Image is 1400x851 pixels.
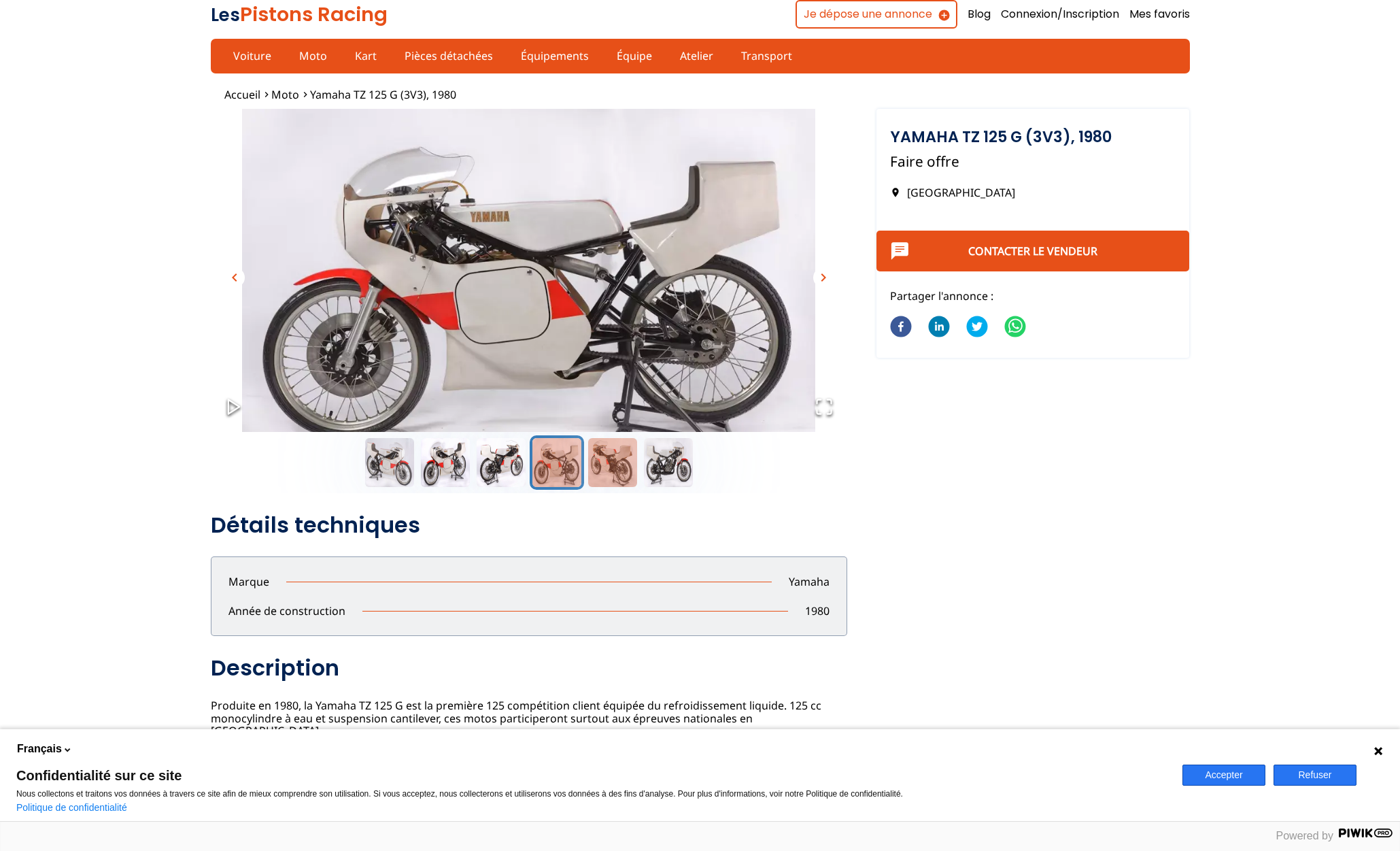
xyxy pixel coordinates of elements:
a: Contacter le vendeur [968,244,1097,258]
p: 1980 [788,603,847,618]
button: Open Fullscreen [801,384,847,432]
a: Transport [732,44,801,67]
a: Connexion/Inscription [1001,7,1119,22]
button: chevron_right [813,267,834,288]
button: Go to Slide 2 [418,435,473,490]
button: Go to Slide 1 [362,435,417,490]
a: Yamaha TZ 125 G (3V3), 1980 [310,87,456,102]
p: Faire offre [890,152,1176,171]
a: Moto [271,87,299,102]
a: Voiture [224,44,280,67]
h1: Yamaha TZ 125 G (3V3), 1980 [890,129,1176,144]
a: Accueil [224,87,260,102]
p: Partager l'annonce : [890,288,1176,303]
span: chevron_right [815,269,832,286]
a: Mes favoris [1129,7,1190,22]
button: twitter [966,307,988,348]
h2: Description [211,654,847,682]
button: Accepter [1182,765,1265,786]
a: Équipements [512,44,598,67]
a: Atelier [671,44,722,67]
a: Moto [290,44,336,67]
a: Équipe [608,44,661,67]
h2: Détails techniques [211,512,847,539]
a: Politique de confidentialité [16,802,127,813]
p: Marque [211,574,286,589]
button: Go to Slide 4 [530,435,584,490]
p: [GEOGRAPHIC_DATA] [890,185,1176,200]
a: Blog [968,7,991,22]
span: chevron_left [226,269,243,286]
a: LesPistons Racing [211,1,388,28]
button: Play or Pause Slideshow [211,384,257,432]
button: Go to Slide 6 [641,435,696,490]
button: facebook [890,307,912,348]
button: Refuser [1274,765,1356,786]
img: image [211,109,847,463]
button: Contacter le vendeur [876,231,1190,271]
div: Go to Slide 4 [211,109,847,432]
p: Yamaha [772,574,847,589]
a: Kart [346,44,386,67]
button: Go to Slide 3 [474,435,528,490]
span: Français [17,741,62,756]
button: chevron_left [224,267,245,288]
button: Go to Slide 5 [585,435,640,490]
p: Année de construction [211,603,362,618]
span: Confidentialité sur ce site [16,769,1166,782]
button: whatsapp [1004,307,1026,348]
div: Thumbnail Navigation [211,435,847,490]
span: Les [211,3,240,27]
button: linkedin [928,307,950,348]
span: Powered by [1276,830,1334,841]
a: Pièces détachées [396,44,502,67]
p: Nous collectons et traitons vos données à travers ce site afin de mieux comprendre son utilisatio... [16,789,1166,799]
